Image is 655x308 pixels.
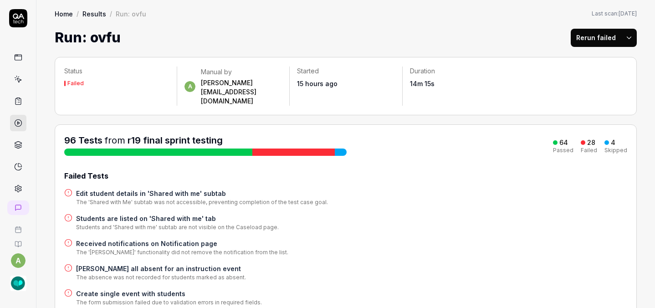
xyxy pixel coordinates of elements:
img: SLP Toolkit Logo [10,275,26,292]
div: Failed [581,148,597,153]
a: r19 final sprint testing [128,135,223,146]
div: The form submission failed due to validation errors in required fields. [76,298,262,307]
p: Started [297,67,394,76]
a: Documentation [4,233,32,248]
div: Failed [67,81,84,86]
time: 14m 15s [410,80,435,87]
button: Rerun failed [571,29,621,47]
button: SLP Toolkit Logo [4,268,32,293]
div: Students and 'Shared with me' subtab are not visible on the Caseload page. [76,223,279,231]
div: / [77,9,79,18]
div: / [110,9,112,18]
div: Run: ovfu [116,9,146,18]
p: Status [64,67,169,76]
div: Failed Tests [64,170,627,181]
time: [DATE] [619,10,637,17]
a: Create single event with students [76,289,262,298]
div: 28 [587,139,595,147]
div: 4 [611,139,615,147]
a: Book a call with us [4,219,32,233]
span: a [184,81,195,92]
button: Last scan:[DATE] [592,10,637,18]
a: Edit student details in 'Shared with me' subtab [76,189,328,198]
div: Manual by [201,67,282,77]
a: New conversation [7,200,29,215]
span: from [105,135,125,146]
a: Home [55,9,73,18]
span: Last scan: [592,10,637,18]
a: [PERSON_NAME] all absent for an instruction event [76,264,246,273]
div: 64 [559,139,568,147]
div: Skipped [604,148,627,153]
a: Received notifications on Notification page [76,239,288,248]
div: Passed [553,148,573,153]
button: a [11,253,26,268]
div: The '[PERSON_NAME]' functionality did not remove the notification from the list. [76,248,288,257]
a: Students are listed on 'Shared with me' tab [76,214,279,223]
h1: Run: ovfu [55,27,121,48]
div: The absence was not recorded for students marked as absent. [76,273,246,282]
div: [PERSON_NAME][EMAIL_ADDRESS][DOMAIN_NAME] [201,78,282,106]
span: 96 Tests [64,135,102,146]
div: The 'Shared with Me' subtab was not accessible, preventing completion of the test case goal. [76,198,328,206]
a: Results [82,9,106,18]
p: Duration [410,67,507,76]
time: 15 hours ago [297,80,338,87]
